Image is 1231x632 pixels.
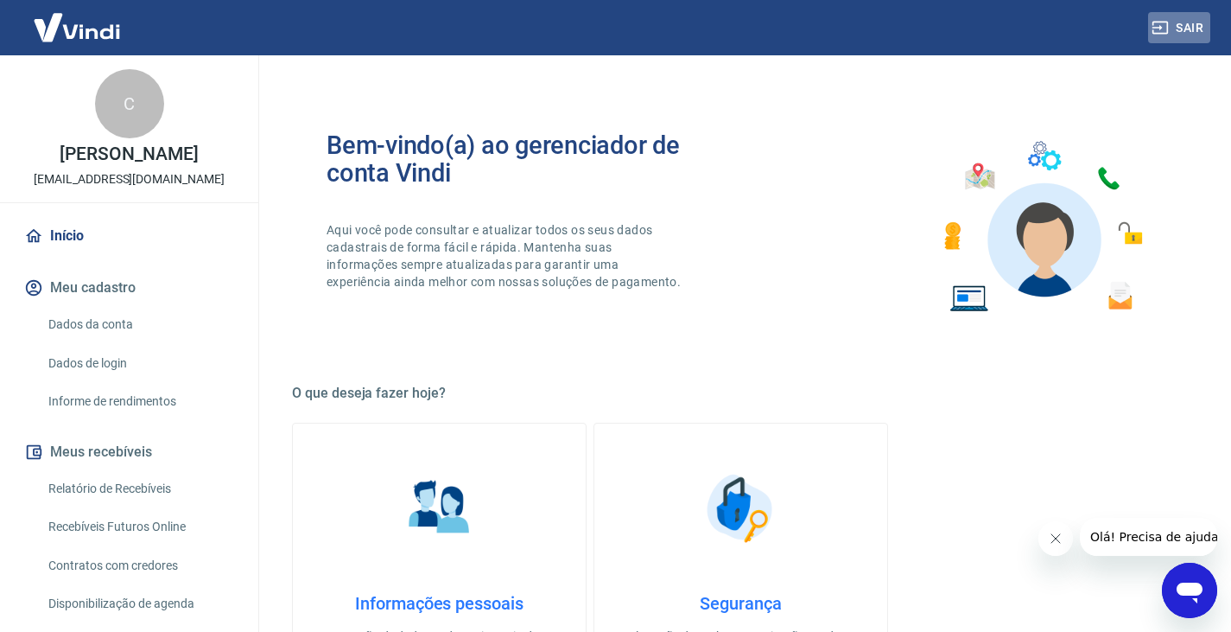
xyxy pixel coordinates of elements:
p: [EMAIL_ADDRESS][DOMAIN_NAME] [34,170,225,188]
div: C [95,69,164,138]
iframe: Mensagem da empresa [1080,518,1217,556]
button: Meu cadastro [21,269,238,307]
h2: Bem-vindo(a) ao gerenciador de conta Vindi [327,131,741,187]
iframe: Botão para abrir a janela de mensagens [1162,563,1217,618]
img: Segurança [698,465,784,552]
button: Sair [1148,12,1210,44]
h4: Informações pessoais [320,593,558,614]
iframe: Fechar mensagem [1038,521,1073,556]
button: Meus recebíveis [21,433,238,471]
a: Dados da conta [41,307,238,342]
img: Imagem de um avatar masculino com diversos icones exemplificando as funcionalidades do gerenciado... [929,131,1155,322]
h5: O que deseja fazer hoje? [292,385,1190,402]
span: Olá! Precisa de ajuda? [10,12,145,26]
a: Disponibilização de agenda [41,586,238,622]
img: Vindi [21,1,133,54]
img: Informações pessoais [397,465,483,552]
a: Contratos com credores [41,548,238,584]
p: [PERSON_NAME] [60,145,198,163]
a: Recebíveis Futuros Online [41,509,238,545]
a: Relatório de Recebíveis [41,471,238,507]
p: Aqui você pode consultar e atualizar todos os seus dados cadastrais de forma fácil e rápida. Mant... [327,221,684,290]
h4: Segurança [622,593,860,614]
a: Informe de rendimentos [41,384,238,419]
a: Dados de login [41,346,238,381]
a: Início [21,217,238,255]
